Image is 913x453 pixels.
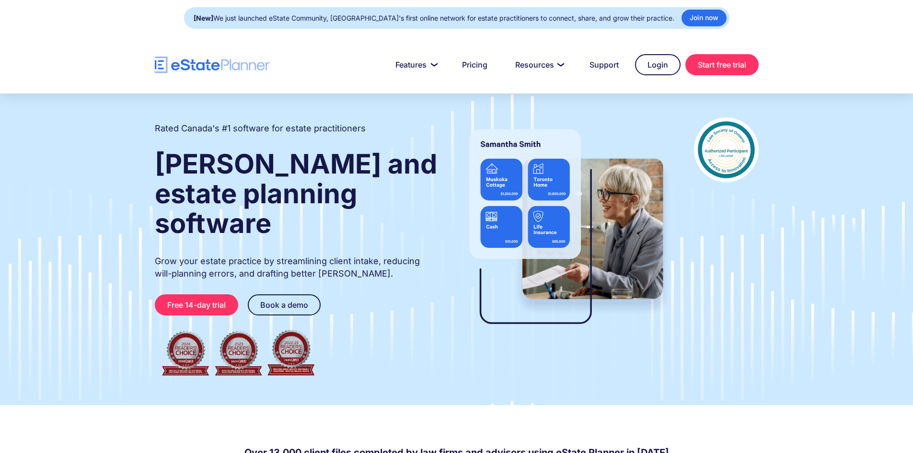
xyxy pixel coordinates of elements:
[384,55,446,74] a: Features
[682,10,727,26] a: Join now
[451,55,499,74] a: Pricing
[155,294,238,315] a: Free 14-day trial
[458,117,675,343] img: estate planner showing wills to their clients, using eState Planner, a leading estate planning so...
[155,122,366,135] h2: Rated Canada's #1 software for estate practitioners
[194,14,213,22] strong: [New]
[155,255,439,280] p: Grow your estate practice by streamlining client intake, reducing will-planning errors, and draft...
[504,55,573,74] a: Resources
[194,12,674,25] div: We just launched eState Community, [GEOGRAPHIC_DATA]'s first online network for estate practition...
[155,57,270,73] a: home
[635,54,681,75] a: Login
[155,148,437,240] strong: [PERSON_NAME] and estate planning software
[248,294,321,315] a: Book a demo
[578,55,630,74] a: Support
[685,54,759,75] a: Start free trial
